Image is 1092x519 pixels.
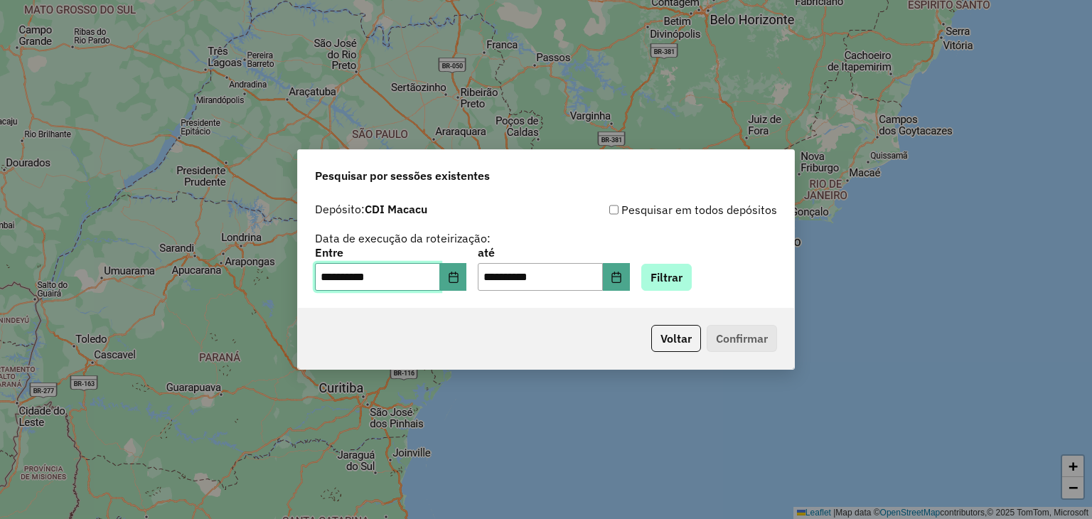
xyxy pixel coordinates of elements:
[365,202,427,216] strong: CDI Macacu
[315,244,466,261] label: Entre
[603,263,630,291] button: Choose Date
[315,200,427,218] label: Depósito:
[315,167,490,184] span: Pesquisar por sessões existentes
[651,325,701,352] button: Voltar
[641,264,692,291] button: Filtrar
[546,201,777,218] div: Pesquisar em todos depósitos
[478,244,629,261] label: até
[315,230,491,247] label: Data de execução da roteirização:
[440,263,467,291] button: Choose Date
